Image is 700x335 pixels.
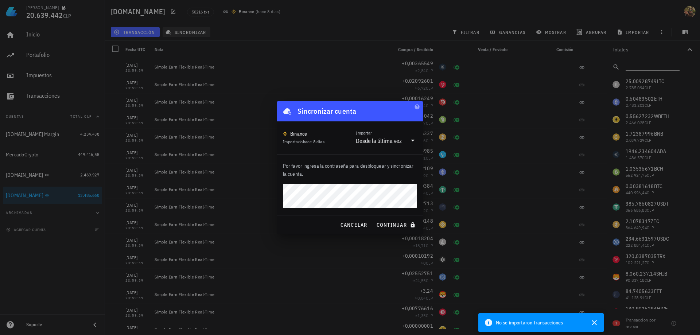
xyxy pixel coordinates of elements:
[283,139,324,144] span: Importado
[290,130,307,137] div: Binance
[337,218,370,231] button: cancelar
[303,139,324,144] span: hace 8 días
[356,137,402,144] div: Desde la última vez
[283,162,417,178] p: Por favor ingresa la contraseña para desbloquear y sincronizar la cuenta.
[376,222,417,228] span: continuar
[283,132,287,136] img: 270.png
[340,222,367,228] span: cancelar
[373,218,420,231] button: continuar
[356,130,372,136] label: Importar
[496,319,563,327] span: No se importaron transacciones
[356,135,417,147] div: ImportarDesde la última vez
[297,105,357,117] div: Sincronizar cuenta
